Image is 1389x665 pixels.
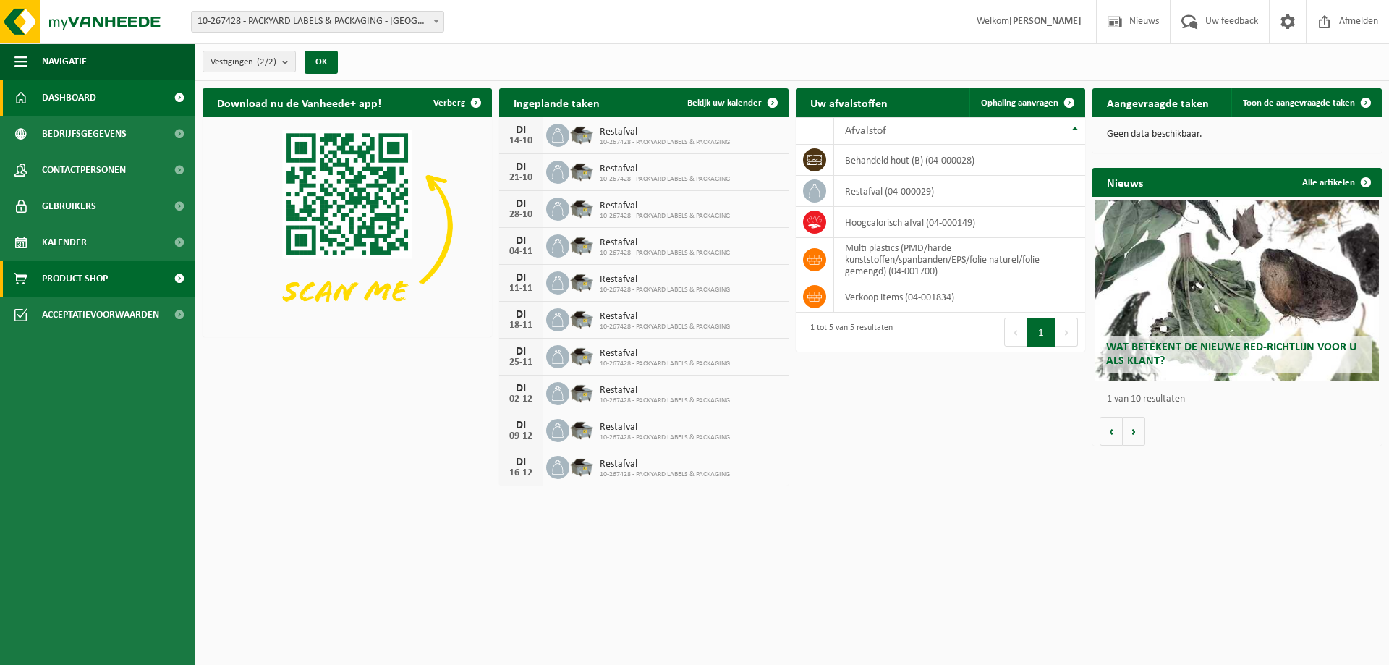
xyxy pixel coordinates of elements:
span: Dashboard [42,80,96,116]
span: Restafval [600,348,730,360]
span: Bedrijfsgegevens [42,116,127,152]
img: WB-5000-GAL-GY-01 [569,380,594,404]
div: DI [506,198,535,210]
div: DI [506,124,535,136]
div: DI [506,346,535,357]
img: WB-5000-GAL-GY-01 [569,122,594,146]
h2: Nieuws [1092,168,1157,196]
span: Restafval [600,459,730,470]
span: 10-267428 - PACKYARD LABELS & PACKAGING [600,323,730,331]
span: Restafval [600,422,730,433]
div: 25-11 [506,357,535,368]
a: Alle artikelen [1291,168,1380,197]
span: 10-267428 - PACKYARD LABELS & PACKAGING [600,286,730,295]
td: verkoop items (04-001834) [834,281,1085,313]
span: Product Shop [42,261,108,297]
button: Vestigingen(2/2) [203,51,296,72]
div: 21-10 [506,173,535,183]
div: 02-12 [506,394,535,404]
td: hoogcalorisch afval (04-000149) [834,207,1085,238]
span: Vestigingen [211,51,276,73]
a: Bekijk uw kalender [676,88,787,117]
span: 10-267428 - PACKYARD LABELS & PACKAGING - NAZARETH [192,12,443,32]
span: Wat betekent de nieuwe RED-richtlijn voor u als klant? [1106,342,1356,367]
span: 10-267428 - PACKYARD LABELS & PACKAGING - NAZARETH [191,11,444,33]
span: Contactpersonen [42,152,126,188]
a: Wat betekent de nieuwe RED-richtlijn voor u als klant? [1095,200,1379,381]
button: 1 [1027,318,1055,347]
img: WB-5000-GAL-GY-01 [569,232,594,257]
span: Ophaling aanvragen [981,98,1058,108]
span: Restafval [600,311,730,323]
div: 04-11 [506,247,535,257]
span: 10-267428 - PACKYARD LABELS & PACKAGING [600,397,730,405]
span: Restafval [600,164,730,175]
span: Restafval [600,385,730,397]
td: restafval (04-000029) [834,176,1085,207]
div: DI [506,457,535,468]
img: WB-5000-GAL-GY-01 [569,417,594,441]
a: Ophaling aanvragen [969,88,1084,117]
count: (2/2) [257,57,276,67]
div: 16-12 [506,468,535,478]
span: Kalender [42,224,87,261]
span: 10-267428 - PACKYARD LABELS & PACKAGING [600,470,730,479]
img: WB-5000-GAL-GY-01 [569,306,594,331]
span: 10-267428 - PACKYARD LABELS & PACKAGING [600,138,730,147]
h2: Aangevraagde taken [1092,88,1223,117]
div: DI [506,161,535,173]
div: 1 tot 5 van 5 resultaten [803,316,893,348]
div: 14-10 [506,136,535,146]
img: WB-5000-GAL-GY-01 [569,195,594,220]
div: DI [506,383,535,394]
h2: Download nu de Vanheede+ app! [203,88,396,117]
span: Navigatie [42,43,87,80]
div: 09-12 [506,431,535,441]
span: Acceptatievoorwaarden [42,297,159,333]
span: Restafval [600,127,730,138]
h2: Uw afvalstoffen [796,88,902,117]
div: DI [506,272,535,284]
div: DI [506,235,535,247]
img: WB-5000-GAL-GY-01 [569,269,594,294]
span: Restafval [600,200,730,212]
a: Toon de aangevraagde taken [1231,88,1380,117]
span: Gebruikers [42,188,96,224]
span: 10-267428 - PACKYARD LABELS & PACKAGING [600,212,730,221]
span: 10-267428 - PACKYARD LABELS & PACKAGING [600,433,730,442]
img: WB-5000-GAL-GY-01 [569,343,594,368]
button: Verberg [422,88,490,117]
span: Verberg [433,98,465,108]
td: multi plastics (PMD/harde kunststoffen/spanbanden/EPS/folie naturel/folie gemengd) (04-001700) [834,238,1085,281]
span: Restafval [600,274,730,286]
div: DI [506,309,535,321]
button: Vorige [1100,417,1123,446]
td: behandeld hout (B) (04-000028) [834,145,1085,176]
div: 28-10 [506,210,535,220]
span: 10-267428 - PACKYARD LABELS & PACKAGING [600,175,730,184]
div: DI [506,420,535,431]
div: 11-11 [506,284,535,294]
h2: Ingeplande taken [499,88,614,117]
button: OK [305,51,338,74]
span: 10-267428 - PACKYARD LABELS & PACKAGING [600,249,730,258]
p: Geen data beschikbaar. [1107,130,1367,140]
button: Volgende [1123,417,1145,446]
img: WB-5000-GAL-GY-01 [569,454,594,478]
img: Download de VHEPlus App [203,117,492,334]
button: Next [1055,318,1078,347]
img: WB-5000-GAL-GY-01 [569,158,594,183]
p: 1 van 10 resultaten [1107,394,1375,404]
span: Afvalstof [845,125,886,137]
button: Previous [1004,318,1027,347]
span: Restafval [600,237,730,249]
div: 18-11 [506,321,535,331]
span: Bekijk uw kalender [687,98,762,108]
span: Toon de aangevraagde taken [1243,98,1355,108]
strong: [PERSON_NAME] [1009,16,1082,27]
span: 10-267428 - PACKYARD LABELS & PACKAGING [600,360,730,368]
